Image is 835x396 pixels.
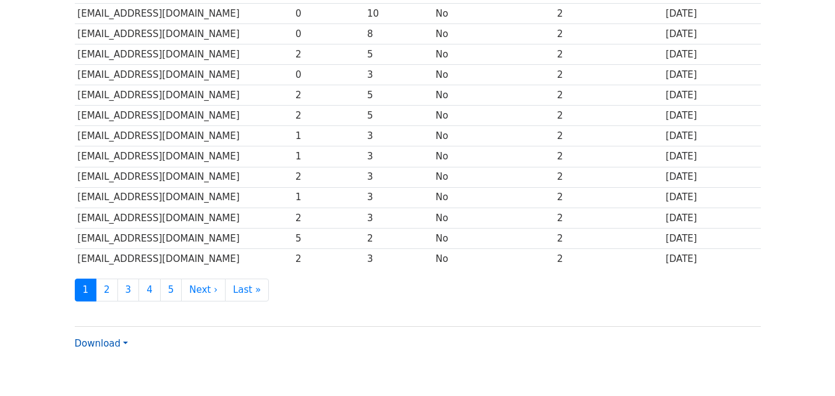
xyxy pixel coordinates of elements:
[364,187,433,208] td: 3
[75,3,293,23] td: [EMAIL_ADDRESS][DOMAIN_NAME]
[663,208,760,228] td: [DATE]
[75,279,97,301] a: 1
[292,126,364,146] td: 1
[364,3,433,23] td: 10
[663,65,760,85] td: [DATE]
[433,44,554,64] td: No
[554,65,663,85] td: 2
[433,146,554,167] td: No
[433,23,554,44] td: No
[364,208,433,228] td: 3
[292,65,364,85] td: 0
[663,146,760,167] td: [DATE]
[554,85,663,106] td: 2
[364,85,433,106] td: 5
[364,228,433,248] td: 2
[292,167,364,187] td: 2
[663,248,760,269] td: [DATE]
[364,65,433,85] td: 3
[75,85,293,106] td: [EMAIL_ADDRESS][DOMAIN_NAME]
[225,279,269,301] a: Last »
[433,167,554,187] td: No
[75,146,293,167] td: [EMAIL_ADDRESS][DOMAIN_NAME]
[75,228,293,248] td: [EMAIL_ADDRESS][DOMAIN_NAME]
[75,187,293,208] td: [EMAIL_ADDRESS][DOMAIN_NAME]
[663,228,760,248] td: [DATE]
[75,248,293,269] td: [EMAIL_ADDRESS][DOMAIN_NAME]
[292,106,364,126] td: 2
[663,44,760,64] td: [DATE]
[663,187,760,208] td: [DATE]
[292,146,364,167] td: 1
[364,126,433,146] td: 3
[292,3,364,23] td: 0
[75,167,293,187] td: [EMAIL_ADDRESS][DOMAIN_NAME]
[554,126,663,146] td: 2
[364,167,433,187] td: 3
[364,23,433,44] td: 8
[663,106,760,126] td: [DATE]
[433,187,554,208] td: No
[75,338,128,349] a: Download
[292,228,364,248] td: 5
[663,126,760,146] td: [DATE]
[554,146,663,167] td: 2
[663,85,760,106] td: [DATE]
[554,187,663,208] td: 2
[181,279,226,301] a: Next ›
[292,85,364,106] td: 2
[433,126,554,146] td: No
[433,3,554,23] td: No
[433,85,554,106] td: No
[554,208,663,228] td: 2
[96,279,118,301] a: 2
[75,65,293,85] td: [EMAIL_ADDRESS][DOMAIN_NAME]
[433,65,554,85] td: No
[292,187,364,208] td: 1
[554,228,663,248] td: 2
[773,337,835,396] iframe: Chat Widget
[433,228,554,248] td: No
[663,3,760,23] td: [DATE]
[75,23,293,44] td: [EMAIL_ADDRESS][DOMAIN_NAME]
[75,106,293,126] td: [EMAIL_ADDRESS][DOMAIN_NAME]
[292,208,364,228] td: 2
[554,3,663,23] td: 2
[433,208,554,228] td: No
[663,23,760,44] td: [DATE]
[75,44,293,64] td: [EMAIL_ADDRESS][DOMAIN_NAME]
[554,167,663,187] td: 2
[75,208,293,228] td: [EMAIL_ADDRESS][DOMAIN_NAME]
[364,106,433,126] td: 5
[160,279,182,301] a: 5
[292,44,364,64] td: 2
[364,146,433,167] td: 3
[138,279,161,301] a: 4
[554,248,663,269] td: 2
[117,279,140,301] a: 3
[292,248,364,269] td: 2
[554,44,663,64] td: 2
[292,23,364,44] td: 0
[364,44,433,64] td: 5
[433,248,554,269] td: No
[554,23,663,44] td: 2
[554,106,663,126] td: 2
[364,248,433,269] td: 3
[663,167,760,187] td: [DATE]
[433,106,554,126] td: No
[75,126,293,146] td: [EMAIL_ADDRESS][DOMAIN_NAME]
